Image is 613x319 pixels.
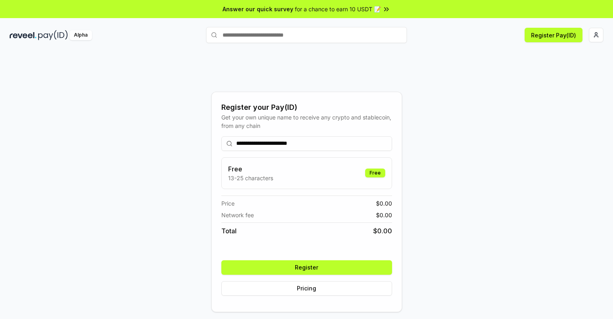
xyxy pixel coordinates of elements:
[69,30,92,40] div: Alpha
[10,30,37,40] img: reveel_dark
[221,260,392,275] button: Register
[221,102,392,113] div: Register your Pay(ID)
[38,30,68,40] img: pay_id
[376,211,392,219] span: $ 0.00
[223,5,293,13] span: Answer our quick survey
[221,281,392,296] button: Pricing
[228,164,273,174] h3: Free
[365,169,385,177] div: Free
[221,226,237,236] span: Total
[221,211,254,219] span: Network fee
[228,174,273,182] p: 13-25 characters
[373,226,392,236] span: $ 0.00
[221,113,392,130] div: Get your own unique name to receive any crypto and stablecoin, from any chain
[221,199,235,208] span: Price
[376,199,392,208] span: $ 0.00
[525,28,582,42] button: Register Pay(ID)
[295,5,381,13] span: for a chance to earn 10 USDT 📝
